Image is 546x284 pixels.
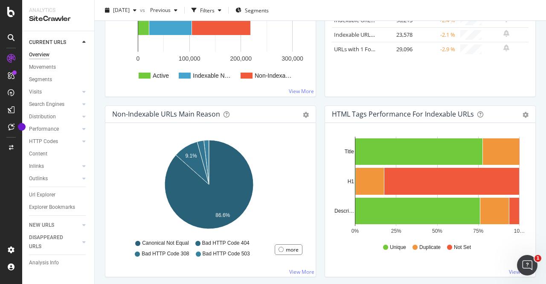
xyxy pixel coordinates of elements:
text: 9.1% [185,153,197,159]
text: 100,000 [179,55,200,62]
text: Descri… [334,208,354,214]
a: DISAPPEARED URLS [29,233,80,251]
a: View More [509,268,534,275]
span: vs [140,6,147,14]
text: Active [153,72,169,79]
span: Canonical Not Equal [142,240,189,247]
span: Not Set [454,244,471,251]
div: Url Explorer [29,190,55,199]
div: Performance [29,125,59,134]
text: 50% [432,228,442,234]
text: Non-Indexa… [255,72,291,79]
a: URLs with 1 Follow Inlink [334,45,397,53]
a: Indexable URLs with Bad H1 [334,16,405,24]
span: Bad HTTP Code 308 [142,250,189,258]
a: Explorer Bookmarks [29,203,88,212]
a: Search Engines [29,100,80,109]
text: 300,000 [282,55,303,62]
span: Bad HTTP Code 404 [202,240,250,247]
div: CURRENT URLS [29,38,66,47]
span: 2025 Aug. 8th [113,6,130,14]
div: Movements [29,63,56,72]
div: Distribution [29,112,56,121]
div: Analysis Info [29,258,59,267]
text: 75% [473,228,483,234]
a: Inlinks [29,162,80,171]
button: [DATE] [102,3,140,17]
span: Segments [245,6,269,14]
span: 1 [534,255,541,262]
a: View More [289,268,314,275]
div: bell-plus [503,44,509,51]
div: gear [303,112,309,118]
div: Overview [29,50,49,59]
div: more [286,246,299,253]
text: Indexable N… [193,72,231,79]
a: Analysis Info [29,258,88,267]
button: Filters [188,3,225,17]
a: Segments [29,75,88,84]
div: Visits [29,88,42,97]
svg: A chart. [112,137,306,236]
div: HTML Tags Performance for Indexable URLs [332,110,474,118]
text: 200,000 [230,55,252,62]
a: Indexable URLs with Bad Description [334,31,427,38]
text: H1 [348,179,354,184]
div: Tooltip anchor [18,123,26,131]
span: Bad HTTP Code 503 [203,250,250,258]
a: Outlinks [29,174,80,183]
text: 86.6% [215,212,230,218]
svg: A chart. [332,137,526,236]
span: Previous [147,6,171,14]
a: Url Explorer [29,190,88,199]
a: Performance [29,125,80,134]
div: gear [523,112,529,118]
div: Explorer Bookmarks [29,203,75,212]
td: 23,578 [380,27,415,42]
a: View More [289,88,314,95]
div: HTTP Codes [29,137,58,146]
div: Outlinks [29,174,48,183]
a: CURRENT URLS [29,38,80,47]
div: SiteCrawler [29,14,87,24]
a: Visits [29,88,80,97]
span: Duplicate [419,244,441,251]
text: 0% [351,228,359,234]
div: DISAPPEARED URLS [29,233,72,251]
div: Filters [200,6,215,14]
div: Inlinks [29,162,44,171]
span: Unique [390,244,406,251]
div: Search Engines [29,100,64,109]
div: Content [29,149,47,158]
text: 10… [514,228,525,234]
button: Segments [232,3,272,17]
div: Segments [29,75,52,84]
a: NEW URLS [29,221,80,230]
div: Analytics [29,7,87,14]
text: 0 [136,55,140,62]
text: Title [345,149,354,155]
div: Non-Indexable URLs Main Reason [112,110,220,118]
div: bell-plus [503,30,509,37]
a: Distribution [29,112,80,121]
div: NEW URLS [29,221,54,230]
a: Content [29,149,88,158]
a: HTTP Codes [29,137,80,146]
td: -2.1 % [415,27,457,42]
button: Previous [147,3,181,17]
text: 25% [391,228,401,234]
a: Overview [29,50,88,59]
td: 29,096 [380,42,415,56]
td: -2.9 % [415,42,457,56]
a: Movements [29,63,88,72]
iframe: Intercom live chat [517,255,537,275]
